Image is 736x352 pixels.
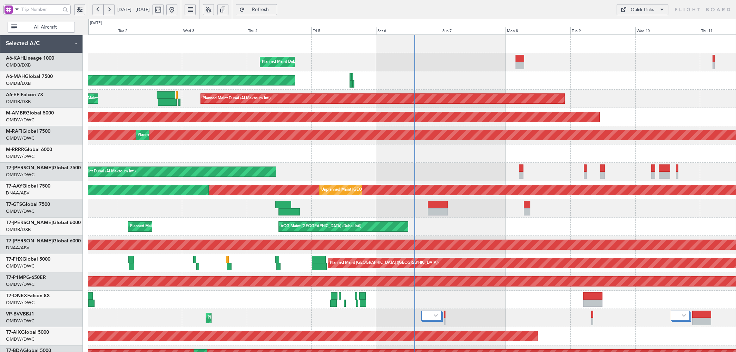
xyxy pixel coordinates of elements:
[6,99,31,105] a: OMDB/DXB
[6,257,50,262] a: T7-FHXGlobal 5000
[117,7,150,13] span: [DATE] - [DATE]
[6,62,31,68] a: OMDB/DXB
[631,7,654,13] div: Quick Links
[6,153,35,160] a: OMDW/DWC
[6,227,31,233] a: OMDB/DXB
[6,202,22,207] span: T7-GTS
[117,27,182,35] div: Tue 2
[6,312,23,316] span: VP-BVV
[6,56,54,61] a: A6-KAHLineage 1000
[6,336,35,342] a: OMDW/DWC
[208,313,276,323] div: Planned Maint Dubai (Al Maktoum Intl)
[6,263,35,269] a: OMDW/DWC
[682,314,686,317] img: arrow-gray.svg
[6,74,25,79] span: A6-MAH
[6,281,35,288] a: OMDW/DWC
[182,27,247,35] div: Wed 3
[203,93,271,104] div: Planned Maint Dubai (Al Maktoum Intl)
[635,27,700,35] div: Wed 10
[8,22,75,33] button: All Aircraft
[6,257,22,262] span: T7-FHX
[6,172,35,178] a: OMDW/DWC
[6,330,49,335] a: T7-AIXGlobal 5000
[376,27,441,35] div: Sat 6
[617,4,668,15] button: Quick Links
[281,221,361,232] div: AOG Maint [GEOGRAPHIC_DATA] (Dubai Intl)
[6,111,54,115] a: M-AMBRGlobal 5000
[6,80,31,87] a: OMDB/DXB
[246,7,275,12] span: Refresh
[6,74,53,79] a: A6-MAHGlobal 7500
[6,300,35,306] a: OMDW/DWC
[434,314,438,317] img: arrow-gray.svg
[6,184,50,189] a: T7-AAYGlobal 7500
[6,117,35,123] a: OMDW/DWC
[6,135,35,141] a: OMDW/DWC
[90,20,102,26] div: [DATE]
[321,185,423,195] div: Unplanned Maint [GEOGRAPHIC_DATA] (Al Maktoum Intl)
[6,92,21,97] span: A6-EFI
[6,245,29,251] a: DNAA/ABV
[130,221,245,232] div: Planned Maint [GEOGRAPHIC_DATA] ([GEOGRAPHIC_DATA] Intl)
[6,220,81,225] a: T7-[PERSON_NAME]Global 6000
[6,147,52,152] a: M-RRRRGlobal 6000
[6,330,21,335] span: T7-AIX
[6,111,26,115] span: M-AMBR
[247,27,312,35] div: Thu 4
[262,57,330,67] div: Planned Maint Dubai (Al Maktoum Intl)
[6,239,53,243] span: T7-[PERSON_NAME]
[6,165,53,170] span: T7-[PERSON_NAME]
[138,130,206,140] div: Planned Maint Dubai (Al Maktoum Intl)
[6,275,26,280] span: T7-P1MP
[6,275,46,280] a: T7-P1MPG-650ER
[506,27,570,35] div: Mon 8
[6,293,50,298] a: T7-ONEXFalcon 8X
[6,239,81,243] a: T7-[PERSON_NAME]Global 6000
[6,184,22,189] span: T7-AAY
[6,56,24,61] span: A6-KAH
[6,165,81,170] a: T7-[PERSON_NAME]Global 7500
[6,312,34,316] a: VP-BVVBBJ1
[330,258,439,268] div: Planned Maint [GEOGRAPHIC_DATA] ([GEOGRAPHIC_DATA])
[6,190,29,196] a: DNAA/ABV
[18,25,72,30] span: All Aircraft
[6,208,35,214] a: OMDW/DWC
[6,147,24,152] span: M-RRRR
[6,129,22,134] span: M-RAFI
[6,220,53,225] span: T7-[PERSON_NAME]
[311,27,376,35] div: Fri 5
[6,129,50,134] a: M-RAFIGlobal 7500
[441,27,506,35] div: Sun 7
[6,202,50,207] a: T7-GTSGlobal 7500
[68,167,136,177] div: Planned Maint Dubai (Al Maktoum Intl)
[6,318,35,324] a: OMDW/DWC
[21,4,60,14] input: Trip Number
[570,27,635,35] div: Tue 9
[6,92,43,97] a: A6-EFIFalcon 7X
[236,4,277,15] button: Refresh
[6,293,27,298] span: T7-ONEX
